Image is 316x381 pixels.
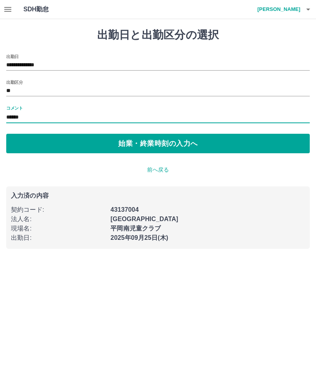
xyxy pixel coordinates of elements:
[6,53,19,59] label: 出勤日
[110,234,168,241] b: 2025年09月25日(木)
[11,205,106,214] p: 契約コード :
[110,225,161,232] b: 平岡南児童クラブ
[6,166,310,174] p: 前へ戻る
[11,214,106,224] p: 法人名 :
[6,105,23,111] label: コメント
[11,224,106,233] p: 現場名 :
[11,233,106,243] p: 出勤日 :
[110,216,178,222] b: [GEOGRAPHIC_DATA]
[6,134,310,153] button: 始業・終業時刻の入力へ
[110,206,138,213] b: 43137004
[11,193,305,199] p: 入力済の内容
[6,28,310,42] h1: 出勤日と出勤区分の選択
[6,79,23,85] label: 出勤区分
